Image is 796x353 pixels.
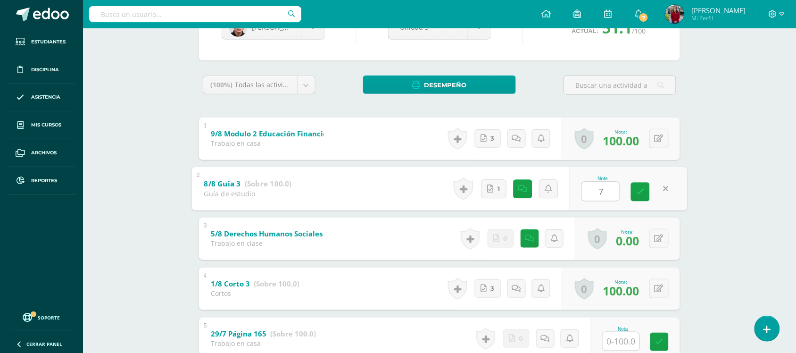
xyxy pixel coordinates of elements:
span: [PERSON_NAME] [252,23,305,32]
a: (100%)Todas las actividades de esta unidad [203,76,315,94]
div: Nota [581,176,624,181]
span: (100%) [210,80,232,89]
a: Asistencia [8,84,75,112]
b: 1/8 Corto 3 [211,279,250,288]
span: Disciplina [31,66,59,74]
div: Nota [602,327,644,332]
a: Mis cursos [8,111,75,139]
input: 0-100.0 [603,332,639,351]
span: Estudiantes [31,38,66,46]
div: Nota: [603,128,639,135]
span: Archivos [31,149,57,157]
input: Busca un usuario... [89,6,301,22]
b: 5/8 Derechos Humanos Sociales [211,229,323,238]
span: Desempeño [424,76,467,94]
span: 1 [497,180,500,198]
span: Cerrar panel [26,341,62,347]
a: 1/8 Corto 3 (Sobre 100.0) [211,277,299,292]
a: Archivos [8,139,75,167]
a: 5/8 Derechos Humanos Sociales [211,227,372,242]
a: 9/8 Modulo 2 Educación Financiera [211,126,384,142]
a: 0 [575,278,594,300]
a: 0 [575,128,594,150]
a: 1 [481,179,506,198]
span: Reportes [31,177,57,185]
a: Desempeño [363,76,516,94]
span: 100.00 [603,283,639,299]
a: Estudiantes [8,28,75,56]
span: Todas las actividades de esta unidad [235,80,352,89]
span: 100.00 [603,133,639,149]
span: Asistencia [31,93,60,101]
span: 0 [519,330,523,347]
strong: (Sobre 100.0) [245,178,292,188]
a: 29/7 Página 165 (Sobre 100.0) [211,327,316,342]
span: 7 [638,12,649,23]
span: Mis cursos [31,121,61,129]
span: Soporte [38,314,60,321]
a: 8/8 Guia 3 (Sobre 100.0) [204,176,291,191]
div: Guía de estudio [204,189,291,198]
strong: (Sobre 100.0) [270,329,316,338]
span: 0 [504,230,508,247]
a: Disciplina [8,56,75,84]
img: e66938ea6f53d621eb85b78bb3ab8b81.png [665,5,684,24]
div: Trabajo en clase [211,239,324,248]
span: 0.00 [616,233,639,249]
span: Mi Perfil [691,14,746,22]
span: 3 [491,130,495,147]
a: Soporte [11,311,72,323]
input: Buscar una actividad aquí... [564,76,676,94]
a: 3 [475,129,501,148]
a: Reportes [8,167,75,195]
b: 9/8 Modulo 2 Educación Financiera [211,129,335,138]
div: Cortos [211,289,299,298]
div: Trabajo en casa [211,339,316,348]
div: Nota: [603,278,639,285]
b: 8/8 Guia 3 [204,178,240,188]
div: Nota: [616,228,639,235]
b: 29/7 Página 165 [211,329,266,338]
span: 3 [491,280,495,297]
a: 0 [588,228,607,250]
strong: (Sobre 100.0) [254,279,299,288]
span: [PERSON_NAME] [691,6,746,15]
div: Trabajo en casa [211,139,324,148]
span: /100 [632,26,646,35]
input: 0-100.0 [582,182,620,201]
a: 3 [475,279,501,298]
